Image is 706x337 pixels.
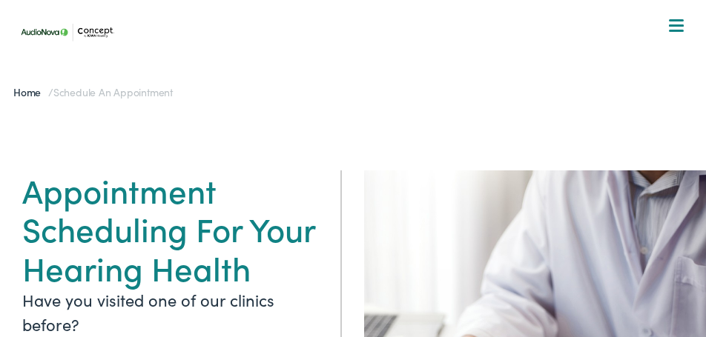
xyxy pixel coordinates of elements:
p: Have you visited one of our clinics before? [22,287,318,336]
h1: Appointment Scheduling For Your Hearing Health [22,170,318,287]
span: / [13,84,173,99]
a: What We Offer [25,59,692,105]
span: Schedule an Appointment [53,84,173,99]
a: Home [13,84,48,99]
